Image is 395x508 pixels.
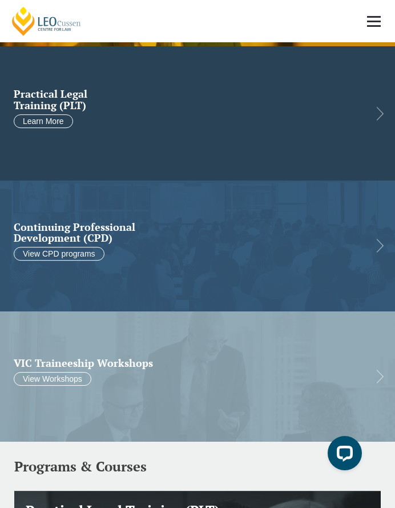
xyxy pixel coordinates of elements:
[14,89,363,111] h2: Practical Legal Training (PLT)
[319,431,366,479] iframe: LiveChat chat widget
[10,6,83,37] a: [PERSON_NAME] Centre for Law
[14,222,363,245] h2: Continuing Professional Development (CPD)
[14,89,363,111] a: Practical LegalTraining (PLT)
[14,247,104,261] a: View CPD programs
[14,358,363,369] a: VIC Traineeship Workshops
[14,459,381,474] h2: Programs & Courses
[14,222,363,245] a: Continuing ProfessionalDevelopment (CPD)
[14,372,91,386] a: View Workshops
[14,114,73,128] a: Learn More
